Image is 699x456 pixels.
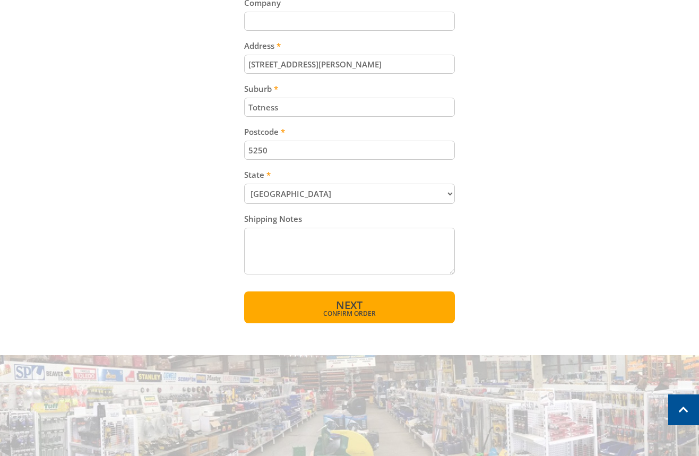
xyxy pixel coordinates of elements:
input: Please enter your suburb. [244,98,455,117]
span: Confirm order [267,311,432,317]
input: Please enter your address. [244,55,455,74]
label: State [244,168,455,181]
label: Shipping Notes [244,212,455,225]
input: Please enter your postcode. [244,141,455,160]
button: Next Confirm order [244,291,455,323]
select: Please select your state. [244,184,455,204]
label: Address [244,39,455,52]
label: Suburb [244,82,455,95]
span: Next [336,298,363,312]
label: Postcode [244,125,455,138]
